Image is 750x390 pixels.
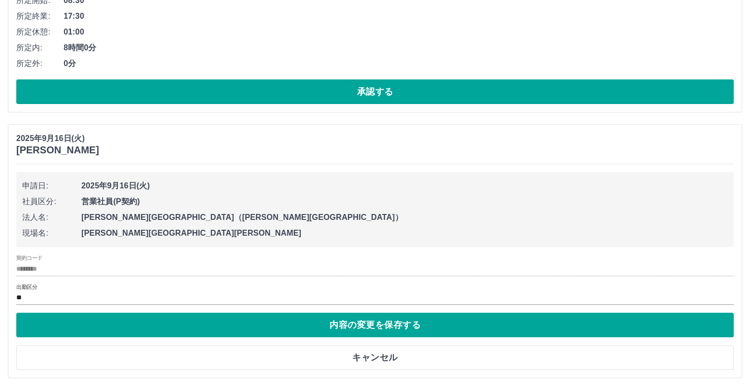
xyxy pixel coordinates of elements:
label: 出勤区分 [16,283,37,290]
span: 0分 [64,58,734,70]
span: 現場名: [22,227,81,239]
span: 17:30 [64,10,734,22]
h3: [PERSON_NAME] [16,144,99,156]
span: 営業社員(P契約) [81,196,728,208]
span: 所定内: [16,42,64,54]
p: 2025年9月16日(火) [16,133,99,144]
span: [PERSON_NAME][GEOGRAPHIC_DATA]（[PERSON_NAME][GEOGRAPHIC_DATA]） [81,212,728,223]
button: キャンセル [16,345,734,370]
span: 社員区分: [22,196,81,208]
button: 承認する [16,79,734,104]
span: 8時間0分 [64,42,734,54]
button: 内容の変更を保存する [16,313,734,337]
span: [PERSON_NAME][GEOGRAPHIC_DATA][PERSON_NAME] [81,227,728,239]
span: 法人名: [22,212,81,223]
span: 2025年9月16日(火) [81,180,728,192]
span: 所定終業: [16,10,64,22]
span: 申請日: [22,180,81,192]
span: 所定休憩: [16,26,64,38]
span: 所定外: [16,58,64,70]
span: 01:00 [64,26,734,38]
label: 契約コード [16,254,42,262]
